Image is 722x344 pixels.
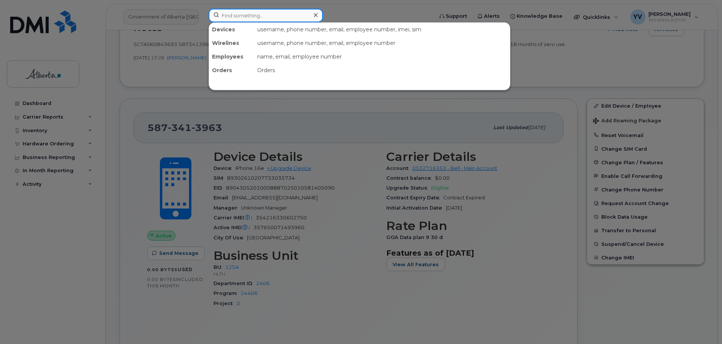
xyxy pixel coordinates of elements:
div: username, phone number, email, employee number [254,36,510,50]
div: name, email, employee number [254,50,510,63]
div: Orders [254,63,510,77]
div: Wirelines [209,36,254,50]
input: Find something... [209,9,323,22]
div: username, phone number, email, employee number, imei, sim [254,23,510,36]
div: Employees [209,50,254,63]
div: Orders [209,63,254,77]
div: Devices [209,23,254,36]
